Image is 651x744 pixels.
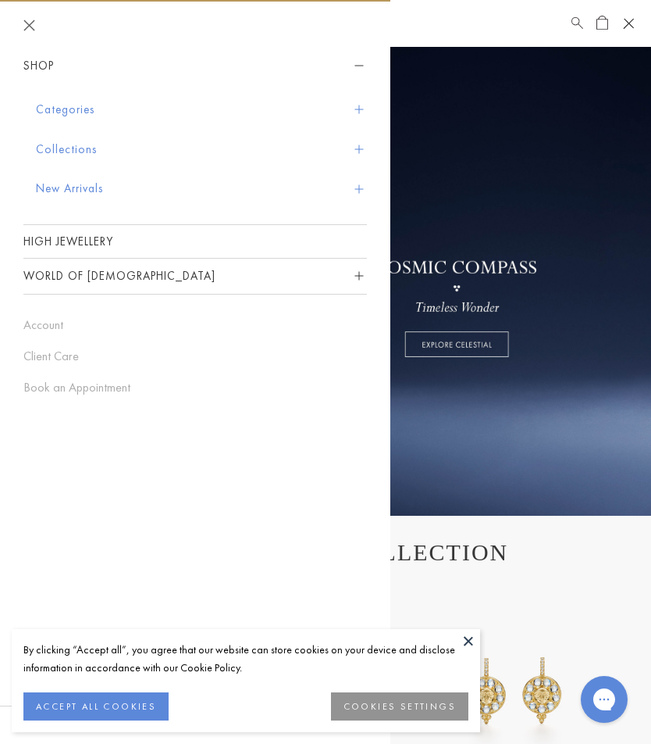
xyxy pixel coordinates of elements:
[23,48,367,84] button: Shop
[23,379,367,396] a: Book an Appointment
[596,14,608,33] a: Open Shopping Bag
[331,692,468,721] button: COOKIES SETTINGS
[23,225,367,258] a: High Jewellery
[23,692,169,721] button: ACCEPT ALL COOKIES
[23,641,468,677] div: By clicking “Accept all”, you agree that our website can store cookies on your device and disclos...
[36,130,367,170] button: Collections
[36,169,367,209] button: New Arrivals
[617,12,640,35] button: Open navigation
[23,259,367,294] button: World of [DEMOGRAPHIC_DATA]
[36,90,367,130] button: Categories
[23,348,367,365] a: Client Care
[573,671,635,728] iframe: Gorgias live chat messenger
[23,20,35,31] button: Close navigation
[23,317,367,334] a: Account
[23,48,367,295] nav: Sidebar navigation
[571,14,583,33] a: Search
